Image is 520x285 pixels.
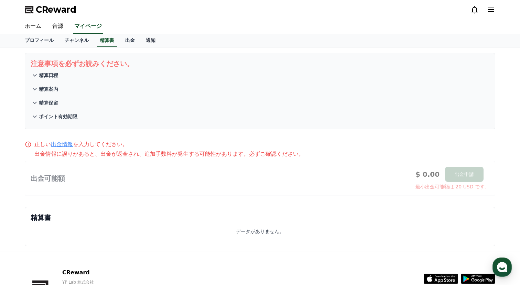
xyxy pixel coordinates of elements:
[34,150,495,158] p: 出金情報に誤りがあると、出金が返金され、追加手数料が発生する可能性があります。必ずご確認ください。
[31,110,489,123] button: ポイント有効期限
[236,228,284,235] p: データがありません。
[97,34,117,47] a: 精算書
[45,218,89,235] a: チャット
[62,268,162,277] p: CReward
[19,19,47,34] a: ホーム
[39,72,58,79] p: 精算日程
[59,229,75,234] span: チャット
[39,86,58,92] p: 精算案内
[120,34,140,47] a: 出金
[34,140,128,149] p: 正しい を入力してください。
[25,4,76,15] a: CReward
[31,68,489,82] button: 精算日程
[2,218,45,235] a: ホーム
[62,279,162,285] p: YP Lab 株式会社
[19,34,59,47] a: プロフィール
[18,228,30,234] span: ホーム
[31,96,489,110] button: 精算保留
[31,82,489,96] button: 精算案内
[140,34,161,47] a: 通知
[39,99,58,106] p: 精算保留
[36,4,76,15] span: CReward
[106,228,115,234] span: 設定
[39,113,77,120] p: ポイント有効期限
[59,34,94,47] a: チャンネル
[89,218,132,235] a: 設定
[73,19,103,34] a: マイページ
[31,59,489,68] p: 注意事項を必ずお読みください。
[47,19,69,34] a: 音源
[31,213,489,222] p: 精算書
[51,141,73,147] a: 出金情報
